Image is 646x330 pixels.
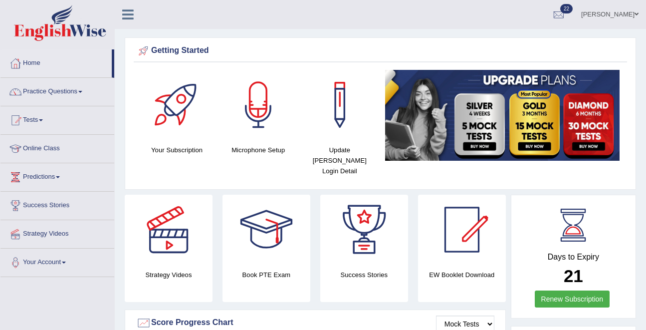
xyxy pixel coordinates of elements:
[385,70,620,161] img: small5.jpg
[0,249,114,274] a: Your Account
[320,270,408,280] h4: Success Stories
[0,135,114,160] a: Online Class
[535,291,610,308] a: Renew Subscription
[0,163,114,188] a: Predictions
[564,266,583,286] b: 21
[0,220,114,245] a: Strategy Videos
[560,4,573,13] span: 22
[0,192,114,217] a: Success Stories
[0,49,112,74] a: Home
[125,270,213,280] h4: Strategy Videos
[222,270,310,280] h4: Book PTE Exam
[304,145,375,176] h4: Update [PERSON_NAME] Login Detail
[0,106,114,131] a: Tests
[222,145,294,155] h4: Microphone Setup
[136,43,625,58] div: Getting Started
[0,78,114,103] a: Practice Questions
[418,270,506,280] h4: EW Booklet Download
[522,253,625,262] h4: Days to Expiry
[141,145,213,155] h4: Your Subscription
